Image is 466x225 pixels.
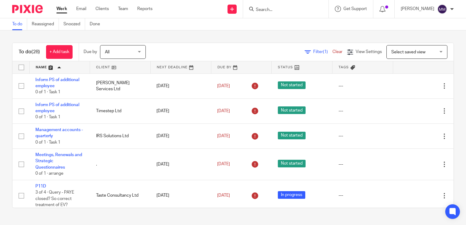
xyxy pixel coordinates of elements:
[356,50,382,54] span: View Settings
[217,134,230,138] span: [DATE]
[343,7,367,11] span: Get Support
[19,49,40,55] h1: To do
[95,6,109,12] a: Clients
[35,190,74,207] span: 3 of 4 · Query - PAYE closed? So correct treatment of EV?
[90,123,151,148] td: IRS Solutions Ltd
[35,90,60,94] span: 0 of 1 · Task 1
[313,50,332,54] span: Filter
[278,81,306,89] span: Not started
[35,78,79,88] a: Inform PS of additional employee
[437,4,447,14] img: svg%3E
[150,123,211,148] td: [DATE]
[150,98,211,123] td: [DATE]
[32,18,59,30] a: Reassigned
[56,6,67,12] a: Work
[118,6,128,12] a: Team
[150,180,211,211] td: [DATE]
[323,50,328,54] span: (1)
[278,106,306,114] span: Not started
[278,132,306,139] span: Not started
[84,49,97,55] p: Due by
[339,108,387,114] div: ---
[150,73,211,98] td: [DATE]
[90,180,151,211] td: Taste Consultancy Ltd
[217,193,230,198] span: [DATE]
[217,109,230,113] span: [DATE]
[339,192,387,198] div: ---
[332,50,342,54] a: Clear
[12,18,27,30] a: To do
[137,6,152,12] a: Reports
[35,103,79,113] a: Inform PS of additional employee
[90,149,151,180] td: .
[105,50,109,54] span: All
[278,191,305,199] span: In progress
[76,6,86,12] a: Email
[63,18,85,30] a: Snoozed
[278,160,306,167] span: Not started
[391,50,425,54] span: Select saved view
[35,171,63,176] span: 0 of 1 · arrange
[35,153,82,170] a: Meetings, Renewals and Strategic Questionnaires
[217,84,230,88] span: [DATE]
[12,5,43,13] img: Pixie
[31,49,40,54] span: (28)
[339,66,349,69] span: Tags
[90,73,151,98] td: [PERSON_NAME] Services Ltd
[255,7,310,13] input: Search
[217,162,230,166] span: [DATE]
[339,161,387,167] div: ---
[35,140,60,145] span: 0 of 1 · Task 1
[35,128,83,138] a: Management accounts - quarterly
[46,45,73,59] a: + Add task
[35,184,46,188] a: P11D
[339,133,387,139] div: ---
[90,18,105,30] a: Done
[401,6,434,12] p: [PERSON_NAME]
[35,115,60,120] span: 0 of 1 · Task 1
[90,98,151,123] td: Timestep Ltd
[339,83,387,89] div: ---
[150,149,211,180] td: [DATE]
